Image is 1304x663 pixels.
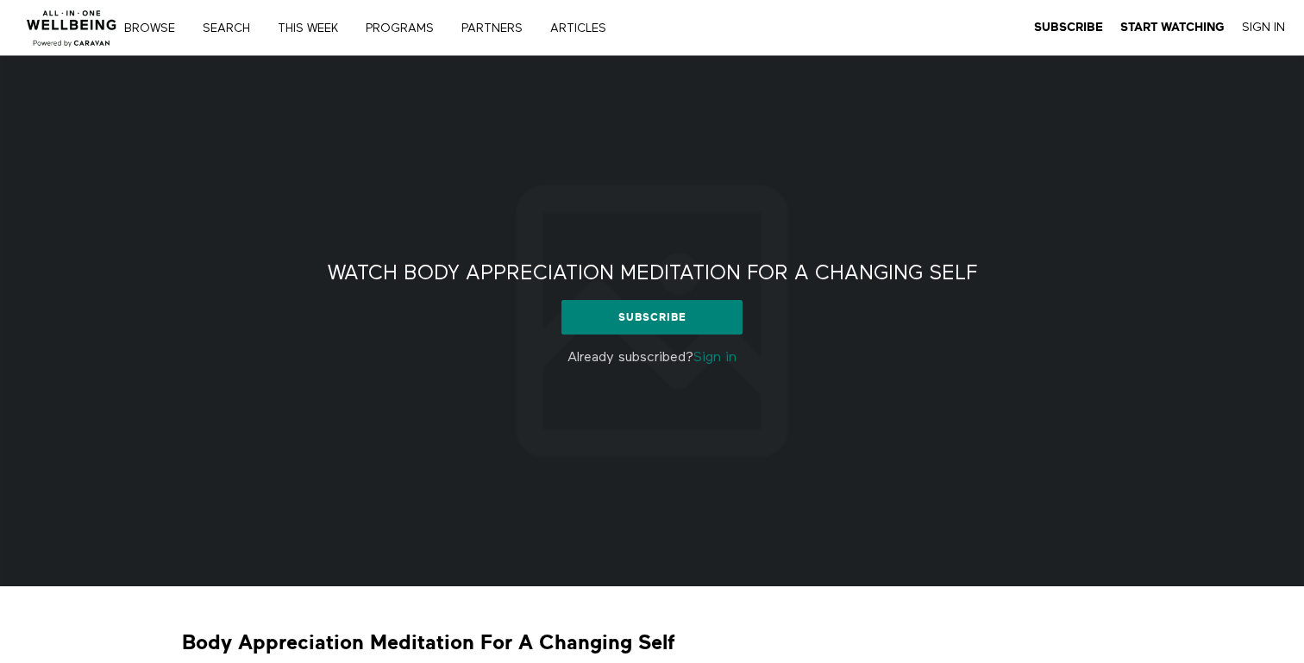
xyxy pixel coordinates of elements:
strong: Start Watching [1120,21,1225,34]
a: PROGRAMS [360,22,452,34]
a: Sign In [1242,20,1285,35]
a: Subscribe [561,300,743,335]
a: THIS WEEK [272,22,356,34]
nav: Primary [136,19,642,36]
a: Sign in [693,351,737,365]
h2: Watch Body Appreciation Meditation For A Changing Self [328,260,977,287]
strong: Body Appreciation Meditation For A Changing Self [182,629,675,656]
a: Subscribe [1034,20,1103,35]
a: Start Watching [1120,20,1225,35]
a: Search [197,22,268,34]
a: ARTICLES [544,22,624,34]
p: Already subscribed? [463,347,842,368]
strong: Subscribe [1034,21,1103,34]
a: PARTNERS [455,22,541,34]
a: Browse [118,22,193,34]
